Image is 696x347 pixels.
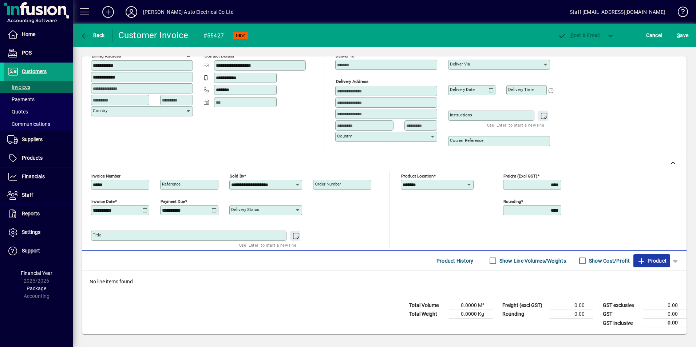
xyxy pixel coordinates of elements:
button: Add [96,5,120,19]
span: Settings [22,229,40,235]
span: Cancel [646,29,662,41]
mat-label: Reference [162,182,181,187]
a: Quotes [4,105,73,118]
mat-label: Rounding [503,199,521,204]
td: 0.0000 Kg [449,310,493,319]
button: Profile [120,5,143,19]
mat-label: Delivery status [231,207,259,212]
mat-label: Freight (excl GST) [503,173,537,179]
span: Quotes [7,109,28,115]
span: Staff [22,192,33,198]
a: View on map [171,48,183,59]
span: Support [22,248,40,254]
a: Invoices [4,81,73,93]
a: Communications [4,118,73,130]
a: Products [4,149,73,167]
div: #55427 [203,30,224,41]
a: Staff [4,186,73,204]
mat-label: Title [93,232,101,238]
mat-label: Delivery time [508,87,534,92]
td: 0.00 [643,310,687,319]
span: Package [27,286,46,291]
label: Show Cost/Profit [588,257,630,264]
span: Customers [22,68,47,74]
mat-label: Product location [401,173,434,179]
td: GST inclusive [599,319,643,328]
div: Customer Invoice [118,29,189,41]
mat-label: Instructions [450,112,472,117]
mat-label: Delivery date [450,87,475,92]
span: Communications [7,121,50,127]
button: Cancel [644,29,664,42]
span: Product [637,255,667,267]
app-page-header-button: Back [73,29,113,42]
button: Copy to Delivery address [183,48,195,60]
span: NEW [236,33,245,38]
a: Reports [4,205,73,223]
button: Product History [434,254,476,267]
td: Total Volume [406,301,449,310]
button: Save [675,29,690,42]
button: Post & Email [554,29,604,42]
div: [PERSON_NAME] Auto Electrical Co Ltd [143,6,234,18]
a: POS [4,44,73,62]
div: Staff [EMAIL_ADDRESS][DOMAIN_NAME] [570,6,665,18]
span: Products [22,155,43,161]
a: Support [4,242,73,260]
td: Freight (excl GST) [499,301,550,310]
td: Rounding [499,310,550,319]
mat-hint: Use 'Enter' to start a new line [487,121,544,129]
span: Payments [7,96,35,102]
a: Knowledge Base [672,1,687,25]
td: 0.0000 M³ [449,301,493,310]
td: 0.00 [550,301,593,310]
span: Invoices [7,84,30,90]
mat-label: Country [337,133,352,139]
td: 0.00 [643,319,687,328]
mat-label: Payment due [161,199,185,204]
a: Settings [4,223,73,242]
a: Payments [4,93,73,105]
span: Financials [22,173,45,179]
button: Product [633,254,670,267]
span: ost & Email [558,32,600,38]
td: Total Weight [406,310,449,319]
mat-label: Invoice number [91,173,120,179]
button: Back [79,29,107,42]
div: No line items found [82,271,687,293]
mat-label: Deliver via [450,61,470,67]
span: Reports [22,211,40,216]
span: POS [22,50,32,56]
a: Home [4,25,73,44]
a: Suppliers [4,131,73,149]
mat-label: Country [93,108,107,113]
span: Financial Year [21,270,52,276]
span: P [570,32,574,38]
mat-label: Order number [315,182,341,187]
mat-hint: Use 'Enter' to start a new line [239,241,296,249]
td: 0.00 [550,310,593,319]
span: S [677,32,680,38]
span: Product History [436,255,474,267]
td: GST [599,310,643,319]
label: Show Line Volumes/Weights [498,257,566,264]
span: Suppliers [22,136,43,142]
mat-label: Invoice date [91,199,115,204]
a: Financials [4,168,73,186]
span: Home [22,31,35,37]
td: GST exclusive [599,301,643,310]
span: Back [80,32,105,38]
mat-label: Courier Reference [450,138,483,143]
td: 0.00 [643,301,687,310]
span: ave [677,29,688,41]
mat-label: Sold by [230,173,244,179]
